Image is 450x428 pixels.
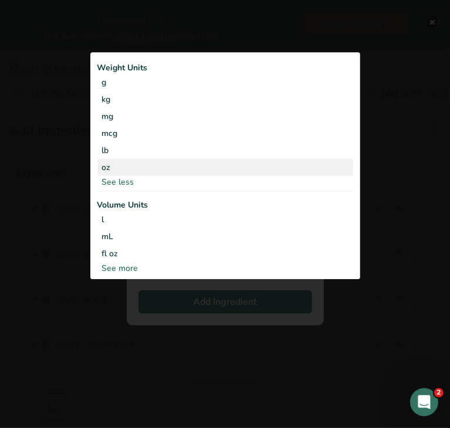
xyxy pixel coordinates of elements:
[97,176,353,188] div: See less
[102,213,349,226] div: l
[97,125,353,142] div: mcg
[97,142,353,159] div: lb
[102,230,349,243] div: mL
[97,199,353,211] div: Volume Units
[434,388,444,398] span: 2
[410,388,438,416] iframe: Intercom live chat
[97,108,353,125] div: mg
[102,247,349,260] div: fl oz
[97,91,353,108] div: kg
[97,262,353,274] div: See more
[97,74,353,91] div: g
[97,159,353,176] div: oz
